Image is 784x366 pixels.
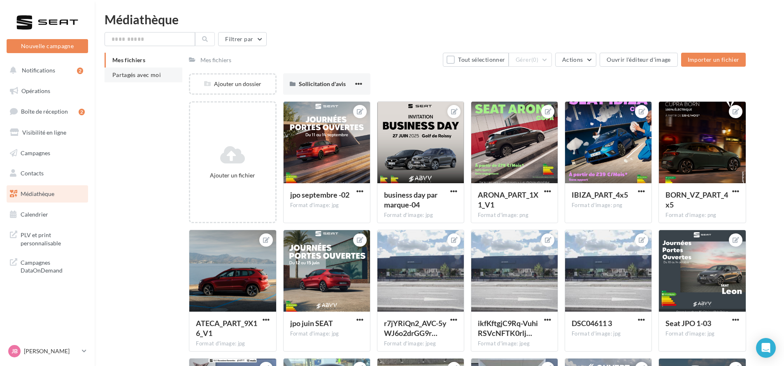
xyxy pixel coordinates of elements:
[384,319,447,338] span: r7jYRiQn2_AVC-5yWJ6o2drGG9rzsdxhTh675AVAg3ADGI_tfxclc6YIazF_iDmN4NySpKv-4X4VUj2Z0w=s0
[384,212,457,219] div: Format d'image: jpg
[384,190,437,209] span: business day par marque-04
[443,53,509,67] button: Tout sélectionner
[22,67,55,74] span: Notifications
[22,129,66,136] span: Visibilité en ligne
[665,190,728,209] span: BORN_VZ_PART_4x5
[665,330,739,338] div: Format d'image: jpg
[5,254,90,278] a: Campagnes DataOnDemand
[478,212,551,219] div: Format d'image: png
[665,212,739,219] div: Format d'image: png
[79,109,85,115] div: 2
[21,87,50,94] span: Opérations
[7,39,88,53] button: Nouvelle campagne
[5,82,90,100] a: Opérations
[531,56,538,63] span: (0)
[572,202,645,209] div: Format d'image: png
[24,347,79,355] p: [PERSON_NAME]
[290,330,363,338] div: Format d'image: jpg
[21,211,48,218] span: Calendrier
[5,185,90,203] a: Médiathèque
[665,319,711,328] span: Seat JPO 1-03
[21,257,85,275] span: Campagnes DataOnDemand
[555,53,596,67] button: Actions
[5,165,90,182] a: Contacts
[200,56,231,64] div: Mes fichiers
[112,71,161,78] span: Partagés avec moi
[5,103,90,120] a: Boîte de réception2
[299,80,346,87] span: Sollicitation d'avis
[600,53,677,67] button: Ouvrir l'éditeur d'image
[196,340,269,347] div: Format d'image: jpg
[688,56,740,63] span: Importer un fichier
[478,340,551,347] div: Format d'image: jpeg
[5,226,90,250] a: PLV et print personnalisable
[572,319,612,328] span: DSC04611 3
[12,347,18,355] span: JB
[5,145,90,162] a: Campagnes
[193,171,272,180] div: Ajouter un fichier
[562,56,583,63] span: Actions
[105,13,774,26] div: Médiathèque
[290,190,349,199] span: jpo septembre -02
[509,53,552,67] button: Gérer(0)
[290,202,363,209] div: Format d'image: jpg
[112,56,145,63] span: Mes fichiers
[5,62,86,79] button: Notifications 2
[756,338,776,358] div: Open Intercom Messenger
[218,32,267,46] button: Filtrer par
[21,190,54,197] span: Médiathèque
[21,108,68,115] span: Boîte de réception
[478,190,538,209] span: ARONA_PART_1X1_V1
[384,340,457,347] div: Format d'image: jpeg
[21,170,44,177] span: Contacts
[290,319,333,328] span: jpo juin SEAT
[77,68,83,74] div: 2
[478,319,538,338] span: ikfKftgjC9Rq-VuhiRSVcNFTK0rljMmDSBaDr_Nukm_C8aVSwDYfdvu4qLrkhPIAYshq80OTRAQm_DfvWA=s0
[21,229,85,247] span: PLV et print personnalisable
[5,206,90,223] a: Calendrier
[572,190,628,199] span: IBIZA_PART_4x5
[196,319,257,338] span: ATECA_PART_9X16_V1
[681,53,746,67] button: Importer un fichier
[5,124,90,141] a: Visibilité en ligne
[21,149,50,156] span: Campagnes
[572,330,645,338] div: Format d'image: jpg
[7,343,88,359] a: JB [PERSON_NAME]
[190,80,275,88] div: Ajouter un dossier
